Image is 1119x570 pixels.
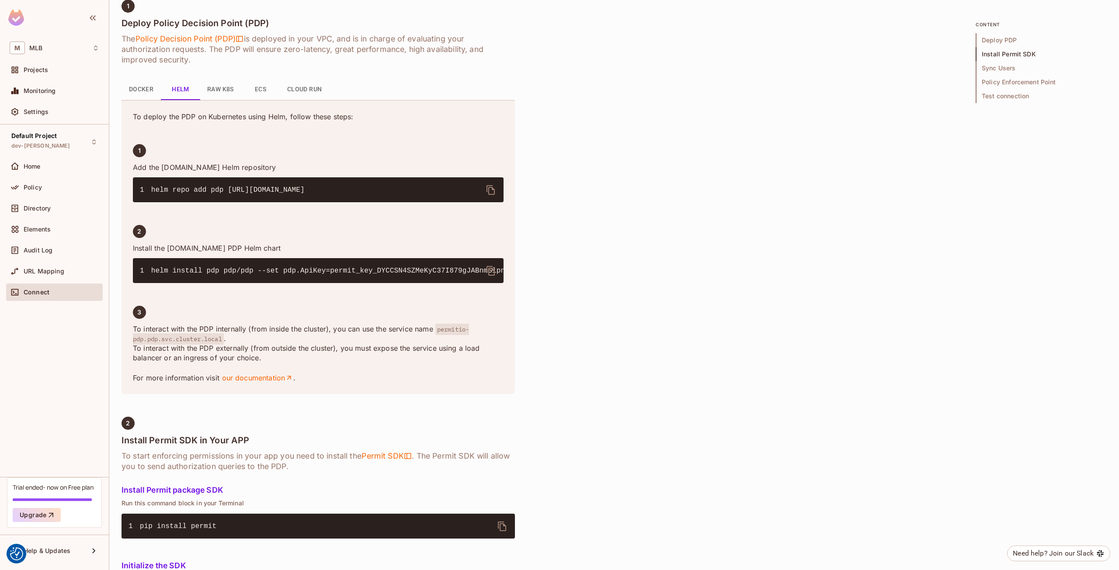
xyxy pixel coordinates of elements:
h4: Deploy Policy Decision Point (PDP) [122,18,515,28]
button: Consent Preferences [10,547,23,560]
p: content [976,21,1107,28]
div: Need help? Join our Slack [1013,548,1094,559]
button: Raw K8s [200,79,241,100]
span: M [10,41,25,54]
span: Audit Log [24,247,52,254]
span: URL Mapping [24,268,64,275]
span: Sync Users [976,61,1107,75]
span: Default Project [11,132,57,139]
button: ECS [241,79,280,100]
button: Cloud Run [280,79,329,100]
h5: Install Permit package SDK [122,486,515,494]
button: delete [480,180,501,200]
span: Deploy PDP [976,33,1107,47]
span: Policy Enforcement Point [976,75,1107,89]
h6: To start enforcing permissions in your app you need to install the . The Permit SDK will allow yo... [122,451,515,472]
span: 2 [126,420,130,427]
p: Run this command block in your Terminal [122,500,515,507]
span: Connect [24,289,49,296]
button: Docker [122,79,161,100]
span: Home [24,163,41,170]
button: delete [492,516,513,537]
img: SReyMgAAAABJRU5ErkJggg== [8,10,24,26]
h4: Install Permit SDK in Your APP [122,435,515,446]
button: delete [480,260,501,281]
span: 1 [140,185,151,195]
span: helm install pdp pdp/pdp --set pdp.ApiKey=permit_key_DYCCSN4SZMeKyC37I879gJABnmSlpnvqavBbCMJGr50J... [151,267,923,275]
span: Elements [24,226,51,233]
span: dev-[PERSON_NAME] [11,142,70,149]
img: Revisit consent button [10,547,23,560]
a: our documentation [222,373,293,383]
p: Add the [DOMAIN_NAME] Helm repository [133,162,504,172]
span: 1 [140,266,151,276]
span: Workspace: MLB [29,45,42,52]
span: 3 [137,309,141,316]
button: Helm [161,79,200,100]
span: Settings [24,108,49,115]
span: 1 [129,521,140,532]
div: Trial ended- now on Free plan [13,483,94,491]
p: Install the [DOMAIN_NAME] PDP Helm chart [133,243,504,253]
span: 2 [137,228,141,235]
span: Monitoring [24,87,56,94]
span: permitio-pdp.pdp.svc.cluster.local [133,324,469,345]
span: Directory [24,205,51,212]
span: Policy [24,184,42,191]
span: Projects [24,66,48,73]
span: Test connection [976,89,1107,103]
span: 1 [138,147,141,154]
h6: The is deployed in your VPC, and is in charge of evaluating your authorization requests. The PDP ... [122,34,515,65]
h5: Initialize the SDK [122,561,515,570]
span: Install Permit SDK [976,47,1107,61]
button: Upgrade [13,508,61,522]
span: helm repo add pdp [URL][DOMAIN_NAME] [151,186,305,194]
p: To interact with the PDP internally (from inside the cluster), you can use the service name . To ... [133,324,504,363]
span: Help & Updates [24,547,70,554]
span: Permit SDK [361,451,412,461]
span: Policy Decision Point (PDP) [135,34,243,44]
span: pip install permit [140,522,217,530]
p: To deploy the PDP on Kubernetes using Helm, follow these steps: [133,112,504,121]
span: 1 [127,3,129,10]
p: For more information visit . [133,373,504,383]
